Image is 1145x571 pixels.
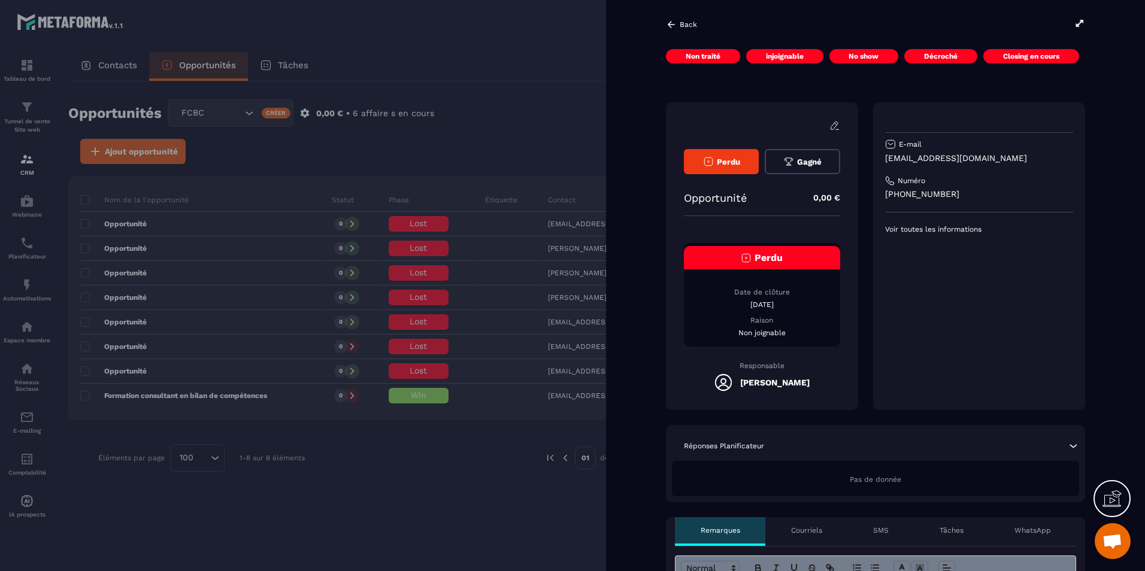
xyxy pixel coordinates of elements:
p: Raison [684,315,840,325]
p: No show [849,51,879,61]
p: Back [680,20,697,29]
span: Pas de donnée [850,475,901,484]
p: Non traité [686,51,720,61]
p: Opportunité [684,192,747,204]
p: Date de clôture [684,287,840,297]
button: Perdu [684,149,759,174]
p: WhatsApp [1014,526,1051,535]
span: Gagné [797,157,822,166]
p: Non joignable [684,328,840,338]
button: Gagné [765,149,840,174]
span: Perdu [755,252,783,263]
p: Voir toutes les informations [885,224,1073,234]
p: Remarques [701,526,740,535]
p: Décroché [924,51,958,61]
p: Courriels [791,526,822,535]
p: Numéro [898,176,925,186]
p: E-mail [899,139,922,149]
p: [PHONE_NUMBER] [885,189,1073,200]
p: Responsable [684,362,840,370]
p: SMS [873,526,889,535]
p: [EMAIL_ADDRESS][DOMAIN_NAME] [885,153,1073,164]
p: 0,00 € [801,186,840,209]
a: Ouvrir le chat [1095,523,1131,559]
h5: [PERSON_NAME] [740,378,810,387]
p: Closing en cours [1003,51,1059,61]
p: Réponses Planificateur [684,441,764,451]
p: Tâches [940,526,964,535]
p: injoignable [766,51,804,61]
span: Perdu [717,157,740,166]
p: [DATE] [684,300,840,309]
